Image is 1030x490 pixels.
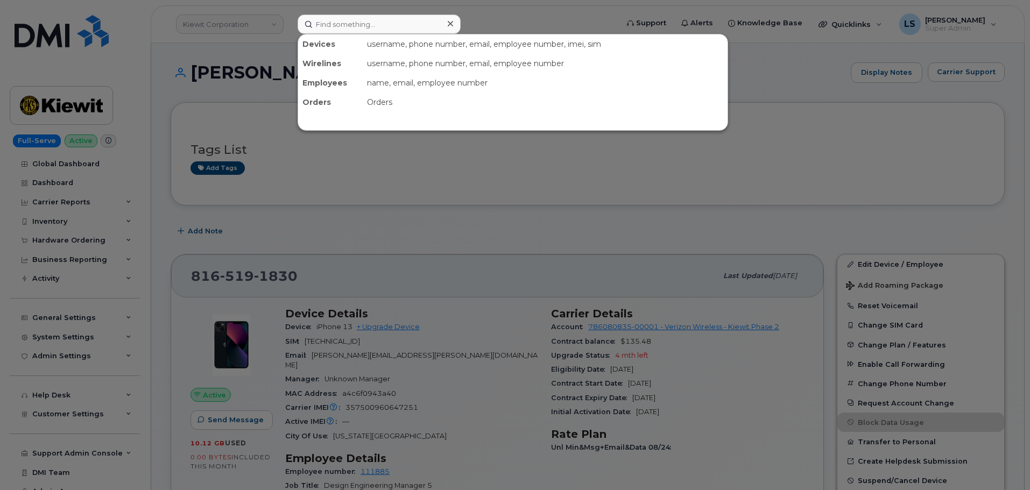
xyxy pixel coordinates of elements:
div: username, phone number, email, employee number, imei, sim [363,34,728,54]
div: Wirelines [298,54,363,73]
div: name, email, employee number [363,73,728,93]
div: Employees [298,73,363,93]
div: Devices [298,34,363,54]
iframe: Messenger Launcher [983,443,1022,482]
div: Orders [298,93,363,112]
div: Orders [363,93,728,112]
div: username, phone number, email, employee number [363,54,728,73]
